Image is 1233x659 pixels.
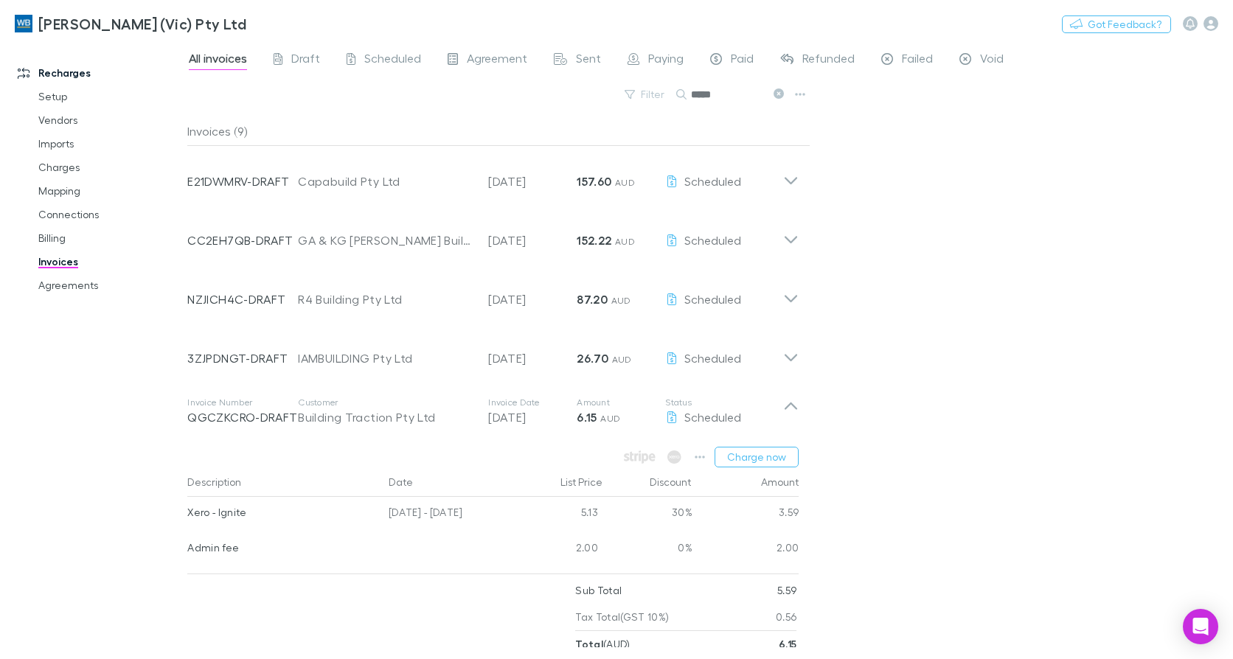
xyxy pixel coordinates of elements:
a: Billing [24,226,195,250]
p: Customer [298,397,473,408]
img: William Buck (Vic) Pty Ltd's Logo [15,15,32,32]
span: Refunded [802,51,855,70]
div: CC2EH7QB-DRAFTGA & KG [PERSON_NAME] Builders Pty Ltd[DATE]152.22 AUDScheduled [176,205,810,264]
strong: 87.20 [577,292,608,307]
span: Available when invoice is finalised [664,447,685,467]
strong: 26.70 [577,351,608,366]
span: Sent [576,51,601,70]
span: Scheduled [684,410,741,424]
span: Scheduled [684,233,741,247]
div: 3ZJPDNGT-DRAFTIAMBUILDING Pty Ltd[DATE]26.70 AUDScheduled [176,323,810,382]
p: 0.56 [776,604,796,630]
div: Xero - Ignite [187,497,377,528]
p: 5.59 [777,577,796,604]
span: Scheduled [684,292,741,306]
p: ( AUD ) [575,631,630,658]
span: Scheduled [684,351,741,365]
strong: 6.15 [779,638,796,650]
div: IAMBUILDING Pty Ltd [298,349,473,367]
span: Void [980,51,1004,70]
span: Agreement [467,51,527,70]
strong: 152.22 [577,233,611,248]
a: Recharges [3,61,195,85]
span: Scheduled [684,174,741,188]
div: Invoice NumberQGCZKCRO-DRAFTCustomerBuilding Traction Pty LtdInvoice Date[DATE]Amount6.15 AUDStat... [176,382,810,441]
a: Mapping [24,179,195,203]
span: AUD [612,354,632,365]
strong: 157.60 [577,174,611,189]
span: Paid [731,51,754,70]
span: AUD [611,295,631,306]
a: Agreements [24,273,195,297]
p: Invoice Date [488,397,577,408]
div: GA & KG [PERSON_NAME] Builders Pty Ltd [298,231,473,249]
button: Got Feedback? [1062,15,1171,33]
p: Sub Total [575,577,622,604]
div: Building Traction Pty Ltd [298,408,473,426]
p: CC2EH7QB-DRAFT [187,231,298,249]
p: [DATE] [488,408,577,426]
div: 30% [604,497,692,532]
p: QGCZKCRO-DRAFT [187,408,298,426]
div: R4 Building Pty Ltd [298,290,473,308]
strong: Total [575,638,603,650]
span: All invoices [189,51,247,70]
div: 5.13 [515,497,604,532]
button: Charge now [715,447,799,467]
div: 2.00 [692,532,799,568]
div: Admin fee [187,532,377,563]
span: Paying [648,51,684,70]
div: Open Intercom Messenger [1183,609,1218,644]
span: AUD [600,413,620,424]
a: [PERSON_NAME] (Vic) Pty Ltd [6,6,255,41]
span: Scheduled [364,51,421,70]
p: NZJICH4C-DRAFT [187,290,298,308]
span: Available when invoice is finalised [620,447,659,467]
p: [DATE] [488,290,577,308]
p: Invoice Number [187,397,298,408]
p: Amount [577,397,665,408]
span: AUD [615,236,635,247]
div: 3.59 [692,497,799,532]
button: Filter [617,86,673,103]
a: Vendors [24,108,195,132]
div: Capabuild Pty Ltd [298,172,473,190]
div: E21DWMRV-DRAFTCapabuild Pty Ltd[DATE]157.60 AUDScheduled [176,146,810,205]
p: E21DWMRV-DRAFT [187,172,298,190]
span: Draft [291,51,320,70]
span: AUD [615,177,635,188]
span: Failed [902,51,933,70]
h3: [PERSON_NAME] (Vic) Pty Ltd [38,15,246,32]
p: [DATE] [488,349,577,367]
p: 3ZJPDNGT-DRAFT [187,349,298,367]
p: [DATE] [488,231,577,249]
p: [DATE] [488,172,577,190]
p: Status [665,397,783,408]
a: Invoices [24,250,195,273]
a: Connections [24,203,195,226]
div: 2.00 [515,532,604,568]
a: Charges [24,156,195,179]
div: 0% [604,532,692,568]
a: Imports [24,132,195,156]
p: Tax Total (GST 10%) [575,604,669,630]
div: NZJICH4C-DRAFTR4 Building Pty Ltd[DATE]87.20 AUDScheduled [176,264,810,323]
a: Setup [24,85,195,108]
div: [DATE] - [DATE] [383,497,515,532]
strong: 6.15 [577,410,597,425]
